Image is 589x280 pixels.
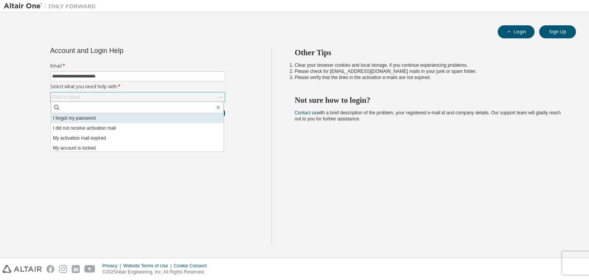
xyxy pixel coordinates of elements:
[52,94,81,100] div: Click to select
[51,113,224,123] li: I forgot my password
[295,110,317,115] a: Contact us
[50,48,190,54] div: Account and Login Help
[295,110,561,122] span: with a brief description of the problem, your registered e-mail id and company details. Our suppo...
[72,265,80,273] img: linkedin.svg
[50,63,225,69] label: Email
[295,74,563,81] li: Please verify that the links in the activation e-mails are not expired.
[498,25,535,38] button: Login
[295,95,563,105] h2: Not sure how to login?
[4,2,100,10] img: Altair One
[2,265,42,273] img: altair_logo.svg
[295,62,563,68] li: Clear your browser cookies and local storage, if you continue experiencing problems.
[84,265,95,273] img: youtube.svg
[295,48,563,58] h2: Other Tips
[539,25,576,38] button: Sign Up
[102,269,211,275] p: © 2025 Altair Engineering, Inc. All Rights Reserved.
[51,92,225,102] div: Click to select
[295,68,563,74] li: Please check for [EMAIL_ADDRESS][DOMAIN_NAME] mails in your junk or spam folder.
[102,263,123,269] div: Privacy
[123,263,174,269] div: Website Terms of Use
[174,263,211,269] div: Cookie Consent
[59,265,67,273] img: instagram.svg
[46,265,54,273] img: facebook.svg
[50,84,225,90] label: Select what you need help with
